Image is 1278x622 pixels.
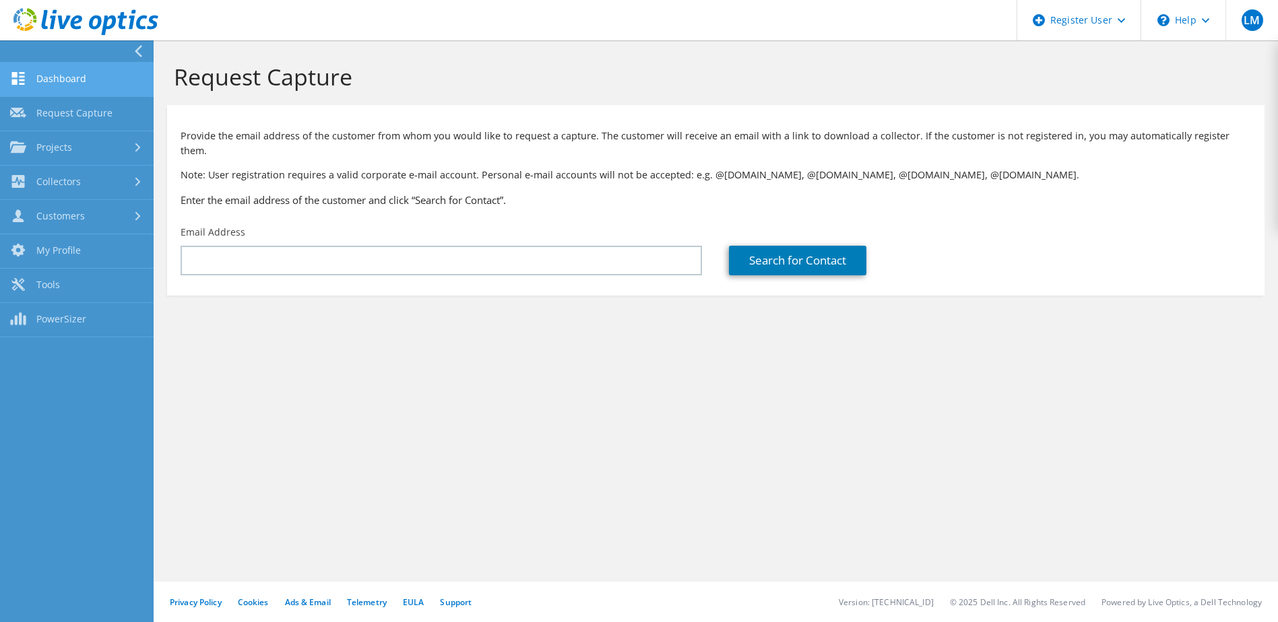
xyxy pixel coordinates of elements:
a: Support [440,596,472,608]
a: Privacy Policy [170,596,222,608]
p: Provide the email address of the customer from whom you would like to request a capture. The cust... [181,129,1251,158]
a: Telemetry [347,596,387,608]
li: © 2025 Dell Inc. All Rights Reserved [950,596,1085,608]
svg: \n [1157,14,1170,26]
a: EULA [403,596,424,608]
li: Powered by Live Optics, a Dell Technology [1101,596,1262,608]
label: Email Address [181,226,245,239]
h3: Enter the email address of the customer and click “Search for Contact”. [181,193,1251,207]
a: Cookies [238,596,269,608]
a: Ads & Email [285,596,331,608]
li: Version: [TECHNICAL_ID] [839,596,934,608]
a: Search for Contact [729,246,866,275]
p: Note: User registration requires a valid corporate e-mail account. Personal e-mail accounts will ... [181,168,1251,182]
span: LM [1242,9,1263,31]
h1: Request Capture [174,63,1251,91]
